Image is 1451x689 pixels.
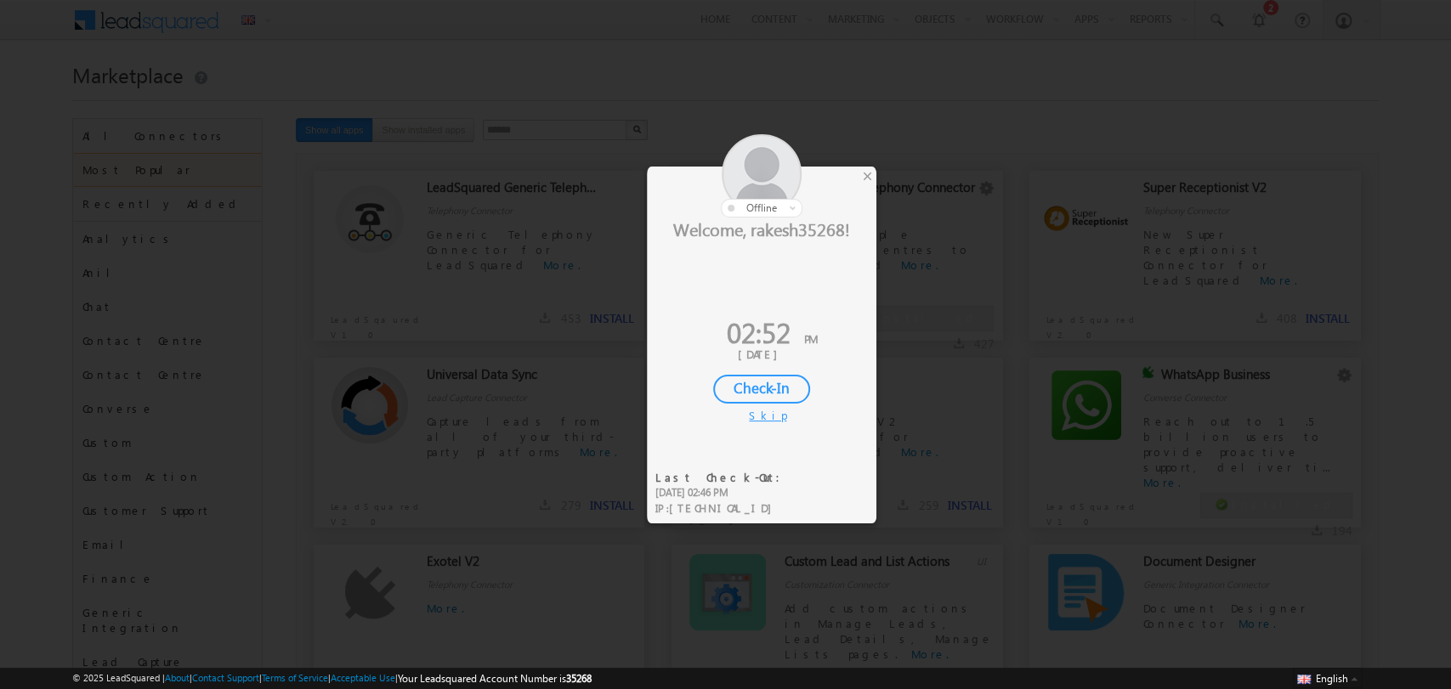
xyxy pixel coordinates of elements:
a: About [165,672,190,683]
span: English [1315,672,1347,685]
button: English [1293,668,1361,688]
span: PM [804,331,818,346]
div: [DATE] 02:46 PM [655,485,791,500]
a: Terms of Service [262,672,328,683]
span: Your Leadsquared Account Number is [398,672,592,685]
div: [DATE] [660,347,864,362]
div: Check-In [713,375,810,404]
span: 35268 [566,672,592,685]
a: Contact Support [192,672,259,683]
div: IP : [655,500,791,517]
div: Last Check-Out: [655,470,791,485]
div: Welcome, rakesh35268! [647,217,876,240]
div: × [859,167,876,185]
span: 02:52 [727,313,791,351]
span: offline [746,201,777,214]
a: Acceptable Use [331,672,395,683]
span: © 2025 LeadSquared | | | | | [72,670,592,686]
span: [TECHNICAL_ID] [669,500,780,515]
div: Skip [749,408,774,423]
